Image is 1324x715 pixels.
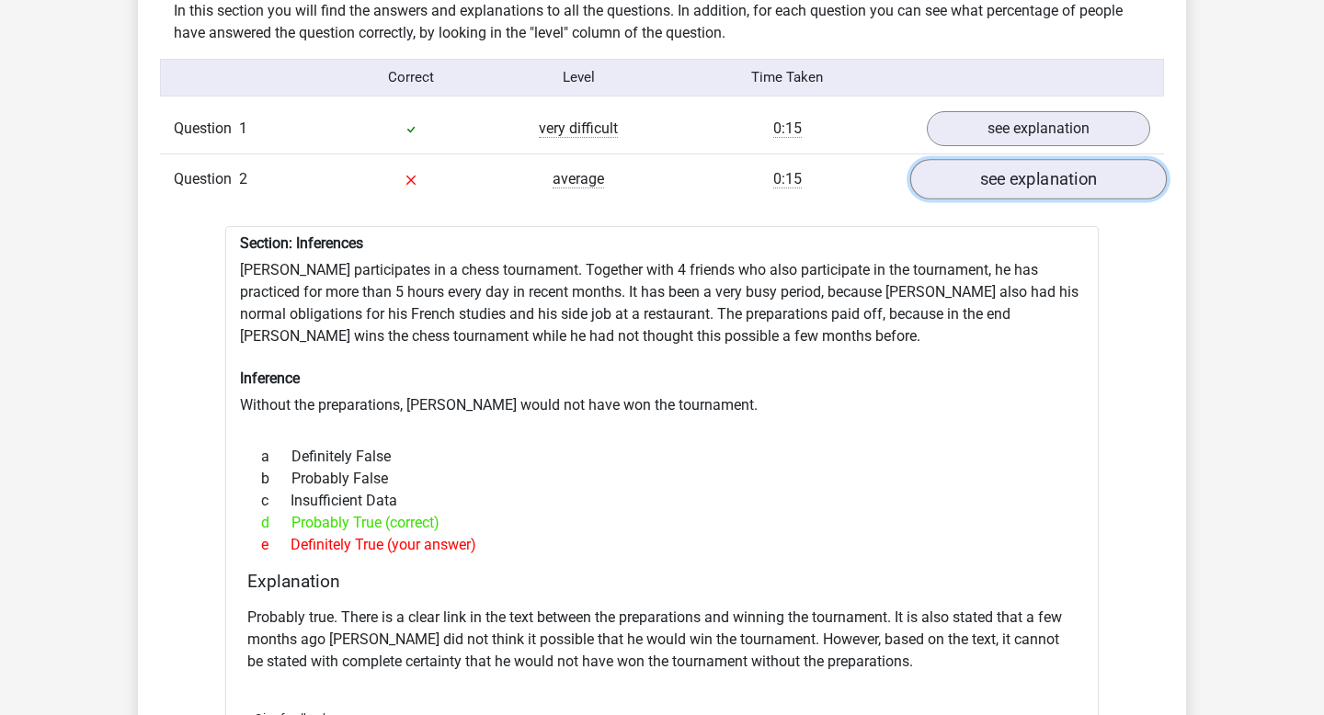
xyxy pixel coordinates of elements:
[261,490,291,512] span: c
[927,111,1150,146] a: see explanation
[773,170,802,188] span: 0:15
[261,512,291,534] span: d
[261,534,291,556] span: e
[261,468,291,490] span: b
[247,490,1077,512] div: Insufficient Data
[247,534,1077,556] div: Definitely True (your answer)
[174,168,239,190] span: Question
[662,67,913,88] div: Time Taken
[240,234,1084,252] h6: Section: Inferences
[247,512,1077,534] div: Probably True (correct)
[239,170,247,187] span: 2
[247,571,1077,592] h4: Explanation
[773,119,802,138] span: 0:15
[247,446,1077,468] div: Definitely False
[261,446,291,468] span: a
[239,119,247,137] span: 1
[174,118,239,140] span: Question
[910,159,1167,199] a: see explanation
[328,67,496,88] div: Correct
[247,607,1077,673] p: Probably true. There is a clear link in the text between the preparations and winning the tournam...
[539,119,618,138] span: very difficult
[495,67,662,88] div: Level
[240,369,1084,387] h6: Inference
[247,468,1077,490] div: Probably False
[553,170,604,188] span: average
